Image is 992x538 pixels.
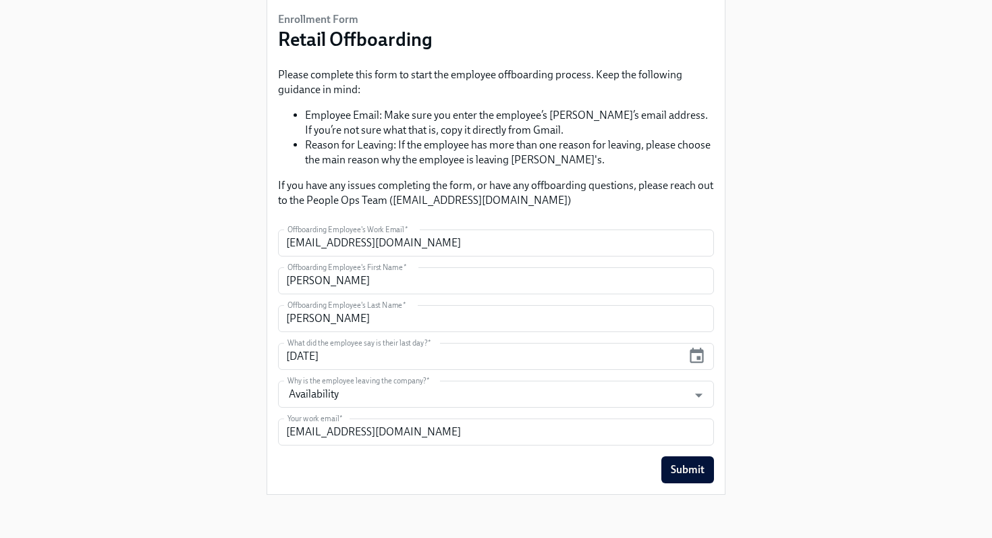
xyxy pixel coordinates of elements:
[278,178,714,208] p: If you have any issues completing the form, or have any offboarding questions, please reach out t...
[671,463,705,477] span: Submit
[278,68,714,97] p: Please complete this form to start the employee offboarding process. Keep the following guidance ...
[278,27,433,51] h3: Retail Offboarding
[688,385,709,406] button: Open
[278,343,682,370] input: MM/DD/YYYY
[661,456,714,483] button: Submit
[278,12,433,27] h6: Enrollment Form
[305,108,714,138] li: Employee Email: Make sure you enter the employee’s [PERSON_NAME]’s email address. If you’re not s...
[305,138,714,167] li: Reason for Leaving: If the employee has more than one reason for leaving, please choose the main ...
